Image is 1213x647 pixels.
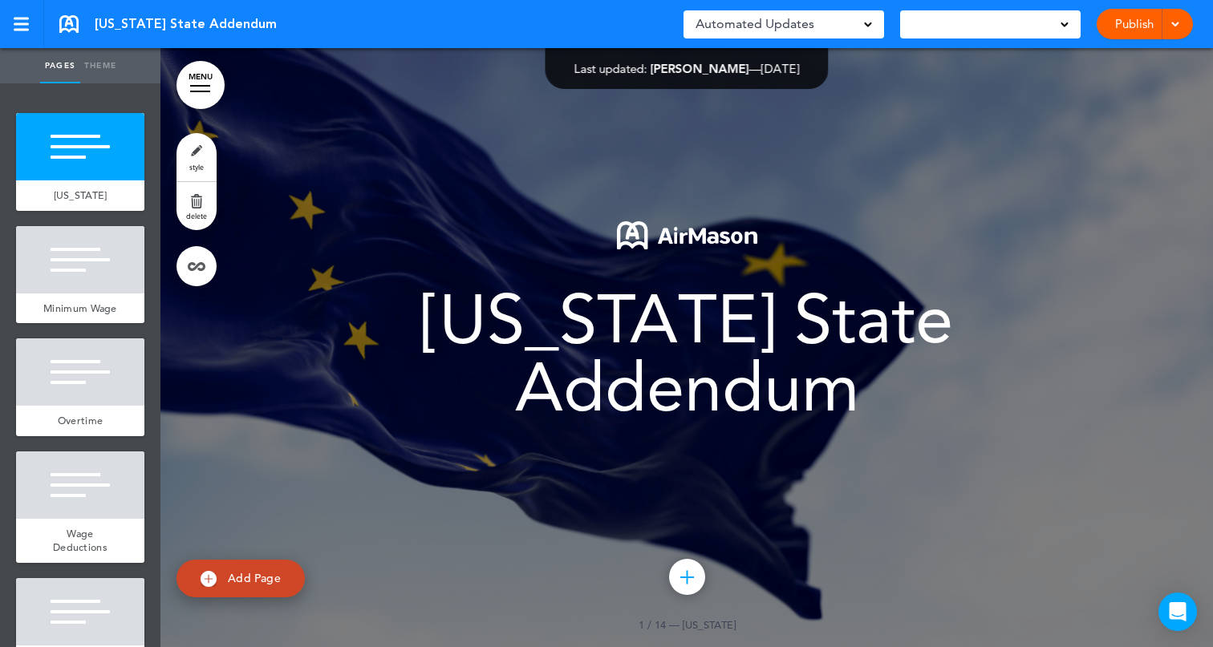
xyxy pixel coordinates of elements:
[176,61,225,109] a: MENU
[574,63,800,75] div: —
[40,48,80,83] a: Pages
[1158,592,1197,631] div: Open Intercom Messenger
[176,560,305,597] a: Add Page
[16,180,144,211] a: [US_STATE]
[80,48,120,83] a: Theme
[1109,9,1159,39] a: Publish
[54,188,108,202] span: [US_STATE]
[683,618,736,631] span: [US_STATE]
[16,406,144,436] a: Overtime
[574,61,647,76] span: Last updated:
[421,279,953,427] span: [US_STATE] State Addendum
[617,221,757,249] img: 1722553576973-Airmason_logo_White.png
[58,414,103,427] span: Overtime
[53,527,108,555] span: Wage Deductions
[189,162,204,172] span: style
[696,13,814,35] span: Automated Updates
[639,618,666,631] span: 1 / 14
[95,15,277,33] span: [US_STATE] State Addendum
[228,571,281,585] span: Add Page
[669,618,680,631] span: —
[16,293,144,324] a: Minimum Wage
[16,519,144,563] a: Wage Deductions
[176,182,217,230] a: delete
[176,133,217,181] a: style
[43,301,117,315] span: Minimum Wage
[201,571,217,587] img: add.svg
[651,61,749,76] span: [PERSON_NAME]
[186,211,207,220] span: delete
[761,61,800,76] span: [DATE]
